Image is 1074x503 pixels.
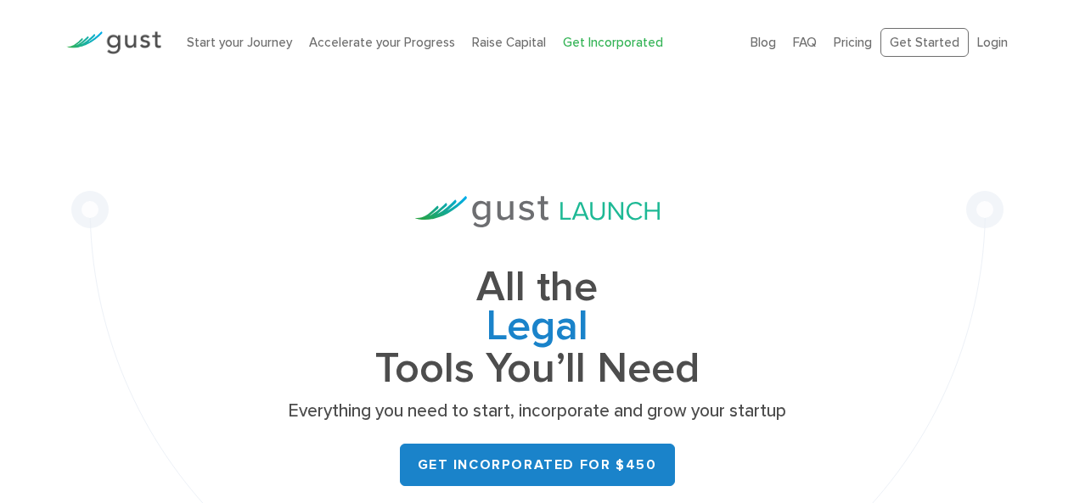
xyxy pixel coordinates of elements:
[977,35,1008,50] a: Login
[415,196,660,227] img: Gust Launch Logo
[834,35,872,50] a: Pricing
[793,35,817,50] a: FAQ
[472,35,546,50] a: Raise Capital
[187,35,292,50] a: Start your Journey
[309,35,455,50] a: Accelerate your Progress
[400,444,675,486] a: Get Incorporated for $450
[751,35,776,50] a: Blog
[66,31,161,54] img: Gust Logo
[880,28,969,58] a: Get Started
[283,400,792,423] p: Everything you need to start, incorporate and grow your startup
[283,307,792,349] span: Legal
[563,35,663,50] a: Get Incorporated
[283,268,792,388] h1: All the Tools You’ll Need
